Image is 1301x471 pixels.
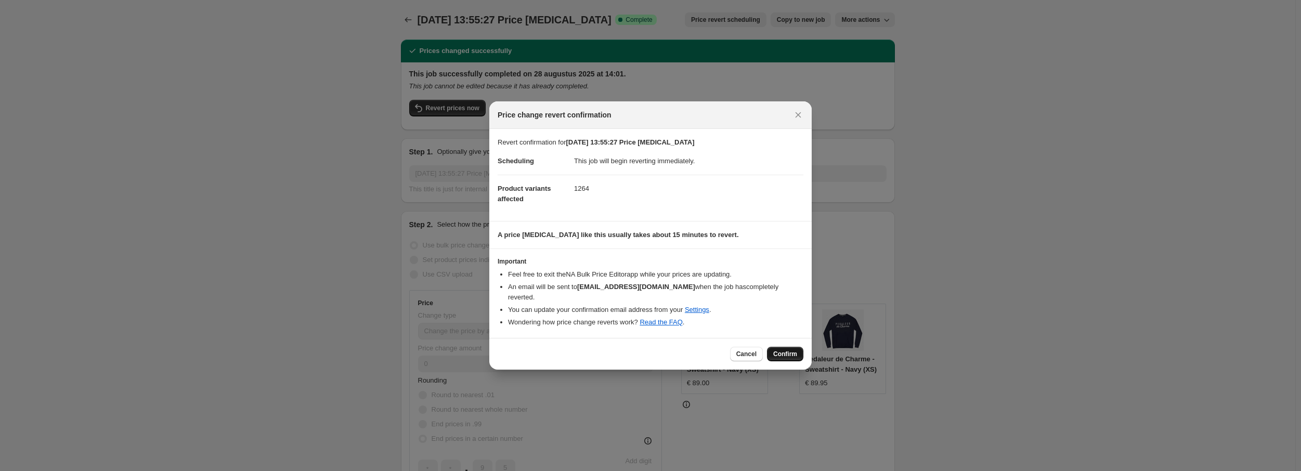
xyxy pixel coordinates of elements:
[640,318,682,326] a: Read the FAQ
[498,137,803,148] p: Revert confirmation for
[791,108,805,122] button: Close
[498,231,739,239] b: A price [MEDICAL_DATA] like this usually takes about 15 minutes to revert.
[773,350,797,358] span: Confirm
[508,269,803,280] li: Feel free to exit the NA Bulk Price Editor app while your prices are updating.
[574,148,803,175] dd: This job will begin reverting immediately.
[498,110,612,120] span: Price change revert confirmation
[508,305,803,315] li: You can update your confirmation email address from your .
[736,350,757,358] span: Cancel
[498,257,803,266] h3: Important
[685,306,709,313] a: Settings
[498,185,551,203] span: Product variants affected
[574,175,803,202] dd: 1264
[498,157,534,165] span: Scheduling
[508,282,803,303] li: An email will be sent to when the job has completely reverted .
[577,283,695,291] b: [EMAIL_ADDRESS][DOMAIN_NAME]
[767,347,803,361] button: Confirm
[730,347,763,361] button: Cancel
[508,317,803,328] li: Wondering how price change reverts work? .
[566,138,695,146] b: [DATE] 13:55:27 Price [MEDICAL_DATA]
